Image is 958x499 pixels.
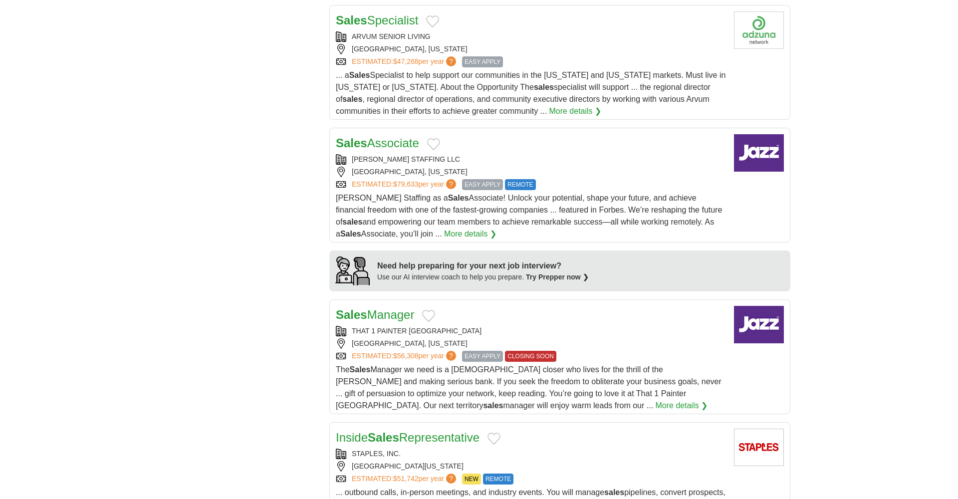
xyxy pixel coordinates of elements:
span: $47,268 [393,57,419,65]
a: SalesAssociate [336,136,419,150]
span: REMOTE [483,474,513,485]
div: [PERSON_NAME] STAFFING LLC [336,154,726,165]
span: [PERSON_NAME] Staffing as a Associate! Unlock your potential, shape your future, and achieve fina... [336,194,722,238]
a: Try Prepper now ❯ [526,273,589,281]
span: EASY APPLY [462,56,503,67]
div: [GEOGRAPHIC_DATA], [US_STATE] [336,167,726,177]
div: Use our AI interview coach to help you prepare. [377,272,589,282]
span: ? [446,56,456,66]
span: EASY APPLY [462,179,503,190]
strong: Sales [350,365,371,374]
span: The Manager we need is a [DEMOGRAPHIC_DATA] closer who lives for the thrill of the [PERSON_NAME] ... [336,365,721,410]
strong: Sales [349,71,370,79]
strong: Sales [336,136,367,150]
button: Add to favorite jobs [422,310,435,322]
span: NEW [462,474,481,485]
a: STAPLES, INC. [352,450,401,458]
a: SalesManager [336,308,414,321]
a: ESTIMATED:$47,268per year? [352,56,458,67]
strong: sales [342,95,362,103]
span: ? [446,179,456,189]
button: Add to favorite jobs [427,138,440,150]
strong: Sales [340,230,361,238]
img: Company logo [734,134,784,172]
div: [GEOGRAPHIC_DATA][US_STATE] [336,461,726,472]
button: Add to favorite jobs [487,433,500,445]
div: ARVUM SENIOR LIVING [336,31,726,42]
strong: sales [604,488,624,497]
a: More details ❯ [656,400,708,412]
span: REMOTE [505,179,535,190]
div: [GEOGRAPHIC_DATA], [US_STATE] [336,44,726,54]
span: EASY APPLY [462,351,503,362]
img: Staples logo [734,429,784,466]
div: [GEOGRAPHIC_DATA], [US_STATE] [336,338,726,349]
strong: sales [483,401,503,410]
a: ESTIMATED:$51,742per year? [352,474,458,485]
strong: Sales [336,13,367,27]
a: SalesSpecialist [336,13,418,27]
span: CLOSING SOON [505,351,556,362]
a: More details ❯ [549,105,601,117]
img: Company logo [734,11,784,49]
div: THAT 1 PAINTER [GEOGRAPHIC_DATA] [336,326,726,336]
span: $56,308 [393,352,419,360]
a: ESTIMATED:$79,633per year? [352,179,458,190]
span: $79,633 [393,180,419,188]
strong: sales [534,83,554,91]
span: ... a Specialist to help support our communities in the [US_STATE] and [US_STATE] markets. Must l... [336,71,725,115]
img: Company logo [734,306,784,343]
strong: Sales [336,308,367,321]
div: Need help preparing for your next job interview? [377,260,589,272]
a: More details ❯ [444,228,496,240]
strong: Sales [448,194,469,202]
strong: Sales [368,431,399,444]
button: Add to favorite jobs [426,15,439,27]
a: ESTIMATED:$56,308per year? [352,351,458,362]
strong: sales [342,218,362,226]
span: $51,742 [393,475,419,483]
span: ? [446,351,456,361]
span: ? [446,474,456,484]
a: InsideSalesRepresentative [336,431,479,444]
